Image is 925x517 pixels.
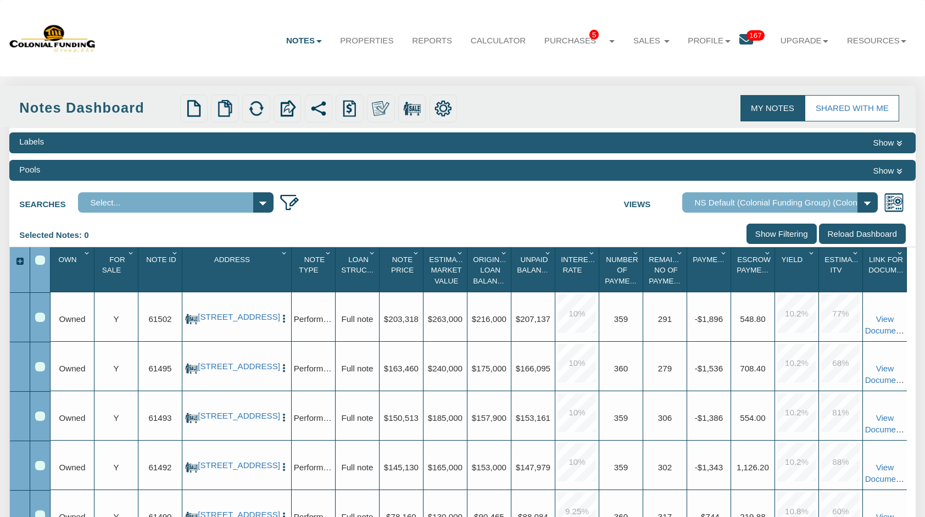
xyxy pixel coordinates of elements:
[737,255,771,275] span: Escrow Payment
[624,192,682,210] label: Views
[279,363,289,374] img: cell-menu.png
[59,314,85,323] span: Owned
[384,363,419,373] span: $163,460
[323,247,335,259] div: Column Menu
[587,247,598,259] div: Column Menu
[331,26,403,56] a: Properties
[746,224,817,244] input: Show Filtering
[382,251,423,288] div: Sort None
[35,362,44,371] div: Row 2, Row Selection Checkbox
[819,224,906,244] input: Reload Dashboard
[740,314,765,323] span: 548.80
[543,247,554,259] div: Column Menu
[746,30,765,40] span: 167
[53,251,94,288] div: Own Sort None
[185,251,291,288] div: Address Sort None
[434,100,452,118] img: settings.png
[658,363,672,373] span: 279
[777,294,816,333] div: 10.2
[341,100,359,118] img: history.png
[733,251,774,288] div: Sort None
[35,255,44,265] div: Select All
[870,164,906,178] button: Show
[739,26,771,58] a: 167
[126,247,137,259] div: Column Menu
[58,255,76,264] span: Own
[19,98,176,118] div: Notes Dashboard
[428,413,462,422] span: $185,000
[777,393,816,432] div: 10.2
[470,251,511,288] div: Sort None
[895,247,906,259] div: Column Menu
[771,26,838,56] a: Upgrade
[341,314,373,323] span: Full note
[198,411,275,421] a: 712 Ave M, S. Houston, TX, 77587
[658,462,672,471] span: 302
[884,192,904,213] img: views.png
[777,251,818,288] div: Yield Sort None
[341,363,373,373] span: Full note
[279,362,289,374] button: Press to open the note menu
[558,393,596,432] div: 10.0
[658,413,672,422] span: 306
[35,461,44,470] div: Row 4, Row Selection Checkbox
[870,136,906,150] button: Show
[865,314,907,335] a: View Documents
[35,313,44,322] div: Row 1, Row Selection Checkbox
[341,255,387,275] span: Loan Structure
[695,314,723,323] span: -$1,896
[35,412,44,421] div: Row 3, Row Selection Checkbox
[19,192,77,210] label: Searches
[514,251,555,288] div: Sort None
[113,462,119,471] span: Y
[472,314,506,323] span: $216,000
[97,251,138,288] div: Sort None
[185,412,198,424] img: for_sale.png
[470,251,511,288] div: Original Loan Balance Sort None
[535,26,624,57] a: Purchases5
[428,363,462,373] span: $240,000
[718,247,730,259] div: Column Menu
[426,251,467,288] div: Estimated Market Value Sort None
[516,314,550,323] span: $207,137
[82,247,93,259] div: Column Menu
[294,413,335,422] span: Performing
[279,411,289,423] button: Press to open the note menu
[473,255,508,285] span: Original Loan Balance
[558,251,599,288] div: Interest Rate Sort None
[384,462,419,471] span: $145,130
[146,255,176,264] span: Note Id
[279,462,289,472] img: cell-menu.png
[658,314,672,323] span: 291
[614,413,628,422] span: 359
[279,192,299,213] img: edit_filter_icon.png
[384,314,419,323] span: $203,318
[558,344,596,382] div: 10.0
[428,462,462,471] span: $165,000
[631,247,642,259] div: Column Menu
[338,251,379,288] div: Sort None
[148,462,171,471] span: 61492
[279,460,289,472] button: Press to open the note menu
[403,26,461,56] a: Reports
[310,100,327,118] img: share.svg
[516,413,550,422] span: $153,161
[338,251,379,288] div: Loan Structure Sort None
[614,314,628,323] span: 359
[689,251,731,288] div: Payment(P&I) Sort None
[695,363,723,373] span: -$1,536
[9,24,96,53] img: 579666
[472,462,506,471] span: $153,000
[516,363,550,373] span: $166,095
[59,462,85,471] span: Owned
[865,363,907,385] a: View Documents
[850,247,862,259] div: Column Menu
[294,251,335,288] div: Sort None
[185,100,203,118] img: new.png
[499,247,510,259] div: Column Menu
[821,344,860,382] div: 68.0
[279,413,289,423] img: cell-menu.png
[737,462,769,471] span: 1,126.20
[678,26,739,56] a: Profile
[294,251,335,288] div: Note Type Sort None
